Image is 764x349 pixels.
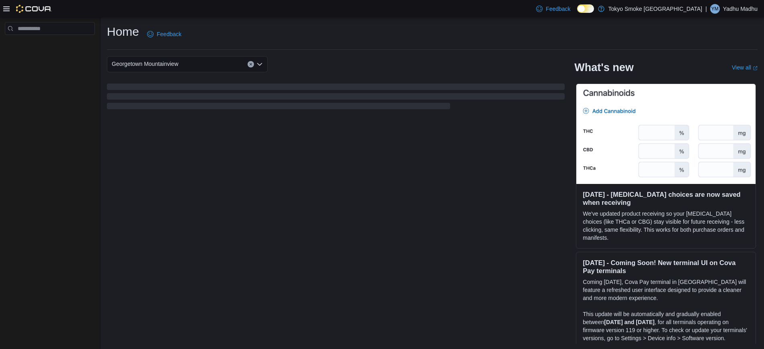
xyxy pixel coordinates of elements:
h1: Home [107,24,139,40]
p: Yadhu Madhu [723,4,758,14]
h3: [DATE] - Coming Soon! New terminal UI on Cova Pay terminals [583,259,749,275]
input: Dark Mode [577,4,594,13]
span: YM [711,4,719,14]
div: Yadhu Madhu [710,4,720,14]
strong: [DATE] and [DATE] [604,319,654,325]
p: | [705,4,707,14]
img: Cova [16,5,52,13]
span: Feedback [546,5,570,13]
p: Tokyo Smoke [GEOGRAPHIC_DATA] [608,4,703,14]
a: Feedback [144,26,184,42]
span: Georgetown Mountainview [112,59,178,69]
nav: Complex example [5,37,95,56]
a: View allExternal link [732,64,758,71]
p: This update will be automatically and gradually enabled between , for all terminals operating on ... [583,310,749,342]
h2: What's new [574,61,633,74]
p: Coming [DATE], Cova Pay terminal in [GEOGRAPHIC_DATA] will feature a refreshed user interface des... [583,278,749,302]
h3: [DATE] - [MEDICAL_DATA] choices are now saved when receiving [583,190,749,206]
button: Clear input [248,61,254,67]
button: Open list of options [256,61,263,67]
svg: External link [753,66,758,71]
p: We've updated product receiving so your [MEDICAL_DATA] choices (like THCa or CBG) stay visible fo... [583,210,749,242]
span: Feedback [157,30,181,38]
span: Loading [107,85,565,111]
a: Feedback [533,1,574,17]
